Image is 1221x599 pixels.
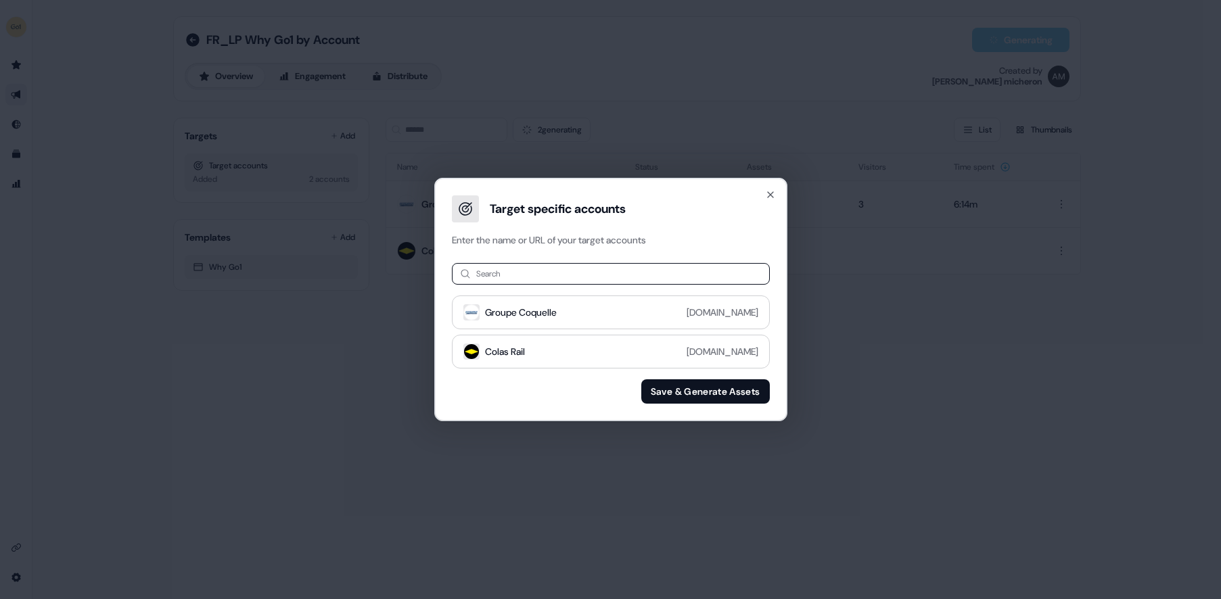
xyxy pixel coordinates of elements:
[485,306,557,319] div: Groupe Coquelle
[446,233,775,247] p: Enter the name or URL of your target accounts
[490,201,626,217] h3: Target specific accounts
[687,345,758,358] div: [DOMAIN_NAME]
[485,345,525,358] div: Colas Rail
[687,306,758,319] div: [DOMAIN_NAME]
[641,379,770,404] button: Save & Generate Assets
